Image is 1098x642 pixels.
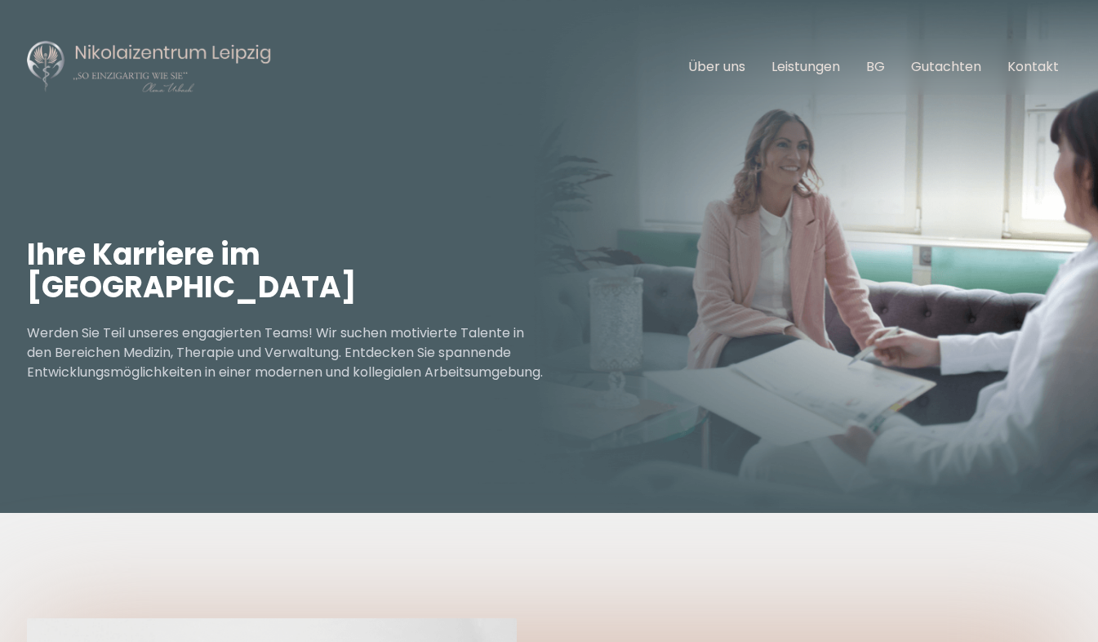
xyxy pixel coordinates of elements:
[866,57,885,76] a: BG
[27,39,272,95] img: Nikolaizentrum Leipzig Logo
[27,239,549,304] h1: Ihre Karriere im [GEOGRAPHIC_DATA]
[911,57,981,76] a: Gutachten
[27,323,549,382] p: Werden Sie Teil unseres engagierten Teams! Wir suchen motivierte Talente in den Bereichen Medizin...
[688,57,745,76] a: Über uns
[771,57,840,76] a: Leistungen
[1007,57,1059,76] a: Kontakt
